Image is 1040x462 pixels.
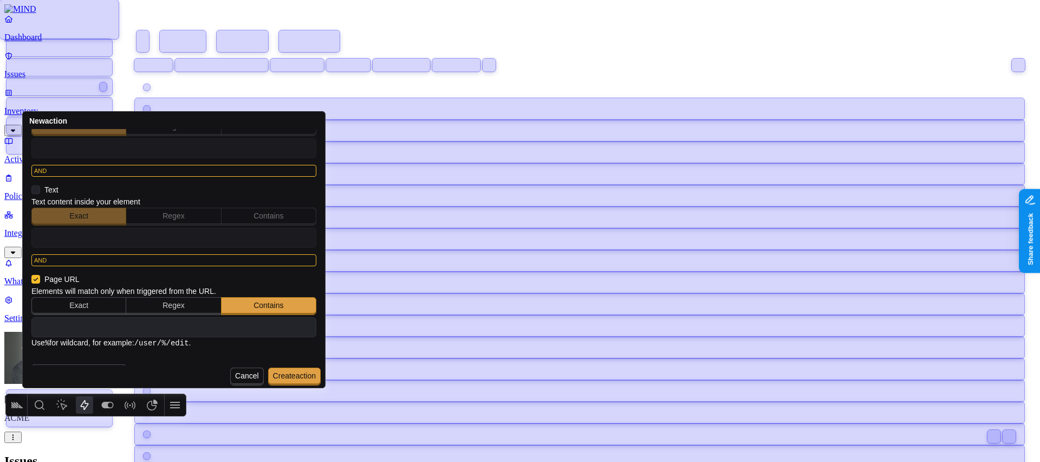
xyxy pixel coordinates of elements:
p: Policies [4,191,1036,201]
p: Issues [4,69,1036,79]
a: Activity Log [4,136,1036,164]
p: Inventory [4,106,1036,116]
p: [PERSON_NAME] [4,395,1036,405]
p: Integrations [4,228,1036,238]
a: Settings [4,295,1036,323]
a: Integrations [4,210,1036,256]
a: MIND [4,4,1036,14]
p: What's new [4,277,1036,286]
p: Settings [4,313,1036,323]
p: ACME [4,413,1036,423]
a: Issues [4,51,1036,79]
a: Inventory [4,88,1036,134]
p: Dashboard [4,33,1036,42]
img: Tom Mayblum [4,332,56,384]
a: Policies [4,173,1036,201]
a: What's new [4,258,1036,286]
p: Activity Log [4,155,1036,164]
